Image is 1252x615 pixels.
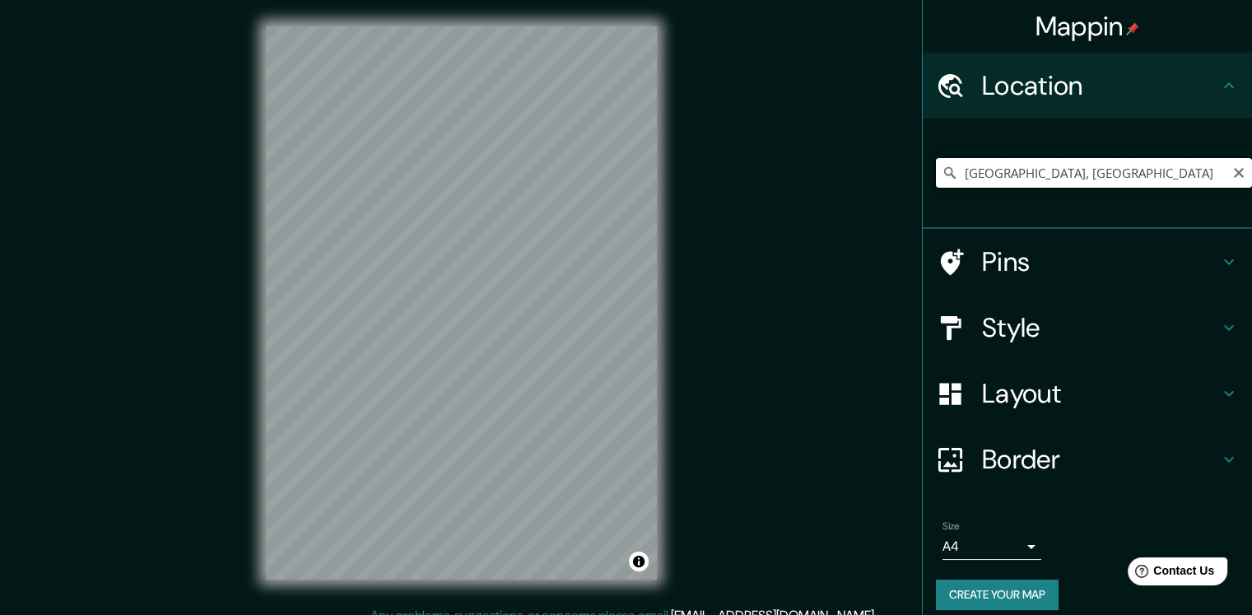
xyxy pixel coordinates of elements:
[923,53,1252,119] div: Location
[1232,164,1245,179] button: Clear
[982,443,1219,476] h4: Border
[923,426,1252,492] div: Border
[1036,10,1140,43] h4: Mappin
[942,519,960,533] label: Size
[936,158,1252,188] input: Pick your city or area
[982,311,1219,344] h4: Style
[982,245,1219,278] h4: Pins
[629,552,649,571] button: Toggle attribution
[923,295,1252,361] div: Style
[982,69,1219,102] h4: Location
[982,377,1219,410] h4: Layout
[942,533,1041,560] div: A4
[1126,22,1139,35] img: pin-icon.png
[266,26,657,580] canvas: Map
[936,580,1059,610] button: Create your map
[923,361,1252,426] div: Layout
[923,229,1252,295] div: Pins
[1105,551,1234,597] iframe: Help widget launcher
